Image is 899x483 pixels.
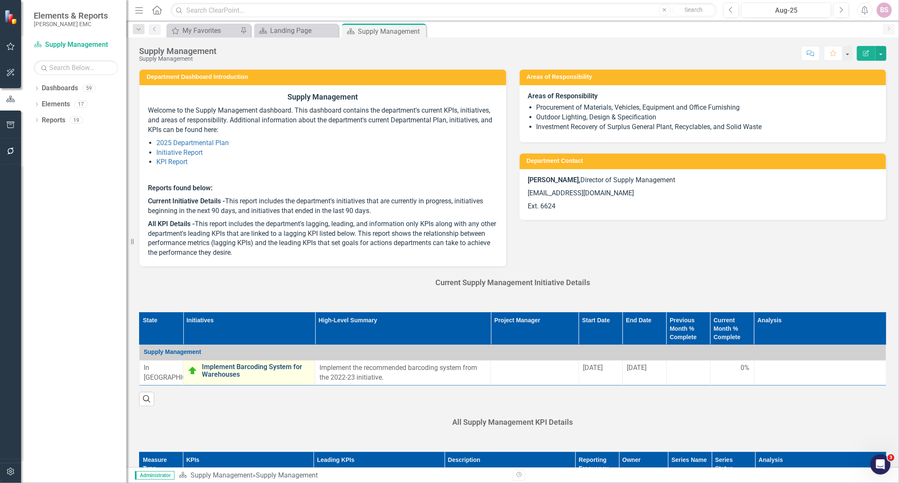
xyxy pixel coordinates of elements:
[528,92,598,100] strong: Areas of Responsibility
[527,158,882,164] h3: Department Contact
[684,6,703,13] span: Search
[148,218,498,258] p: This report includes the department's lagging, leading, and information only KPIs along with any ...
[358,26,424,37] div: Supply Management
[491,361,579,386] td: Double-Click to Edit
[741,363,750,373] span: 0%
[744,5,828,16] div: Aug-25
[34,40,118,50] a: Supply Management
[528,200,878,211] p: Ext. 6624
[537,122,878,132] li: Investment Recovery of Surplus General Plant, Recyclables, and Solid Waste
[4,10,19,24] img: ClearPoint Strategy
[70,116,83,124] div: 19
[315,361,491,386] td: Double-Click to Edit
[34,21,108,27] small: [PERSON_NAME] EMC
[287,92,358,101] strong: Supply Management
[528,176,581,184] strong: [PERSON_NAME],
[179,471,507,480] div: »
[169,25,238,36] a: My Favorites
[202,363,311,378] a: Implement Barcoding System for Warehouses
[673,4,715,16] button: Search
[148,104,498,137] p: Welcome to the Supply Management dashboard. This dashboard contains the department's current KPIs...
[42,116,65,125] a: Reports
[623,361,666,386] td: Double-Click to Edit
[34,11,108,21] span: Elements & Reports
[579,361,623,386] td: Double-Click to Edit
[135,471,174,480] span: Administrator
[453,418,573,426] span: All Supply Management KPI Details
[256,25,336,36] a: Landing Page
[139,46,217,56] div: Supply Management
[191,471,252,479] a: Supply Management
[537,103,878,113] li: Procurement of Materials, Vehicles, Equipment and Office Furnishing
[144,348,201,355] span: Supply Management
[583,364,603,372] span: [DATE]
[435,278,590,287] span: Current Supply Management Initiative Details
[627,364,647,372] span: [DATE]
[148,184,212,192] strong: Reports found below:
[156,139,229,147] a: 2025 Departmental Plan
[741,3,831,18] button: Aug-25
[156,148,203,157] a: Initiative Report
[183,361,315,386] td: Double-Click to Edit Right Click for Context Menu
[139,56,217,62] div: Supply Management
[42,100,70,109] a: Elements
[537,113,878,122] li: Outdoor Lighting, Design & Specification
[528,175,878,187] p: Director of Supply Management
[74,101,88,108] div: 17
[156,158,188,166] a: KPI Report
[148,220,195,228] strong: All KPI Details -
[319,363,486,383] p: Implement the recommended barcoding system from the 2022-23 initiative.
[888,454,894,461] span: 3
[182,25,238,36] div: My Favorites
[527,74,882,80] h3: Areas of Responsibility
[528,187,878,200] p: [EMAIL_ADDRESS][DOMAIN_NAME]
[140,361,183,386] td: Double-Click to Edit
[171,3,717,18] input: Search ClearPoint...
[870,454,891,475] iframe: Intercom live chat
[144,364,207,381] span: In [GEOGRAPHIC_DATA]
[82,85,96,92] div: 59
[148,197,225,205] strong: Current Initiative Details -
[147,74,502,80] h3: Department Dashboard Introduction
[754,361,886,386] td: Double-Click to Edit
[42,84,78,93] a: Dashboards
[877,3,892,18] button: BS
[270,25,336,36] div: Landing Page
[188,366,198,376] img: At Target
[256,471,318,479] div: Supply Management
[34,60,118,75] input: Search Below...
[148,195,498,218] p: This report includes the department's initiatives that are currently in progress, initiatives beg...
